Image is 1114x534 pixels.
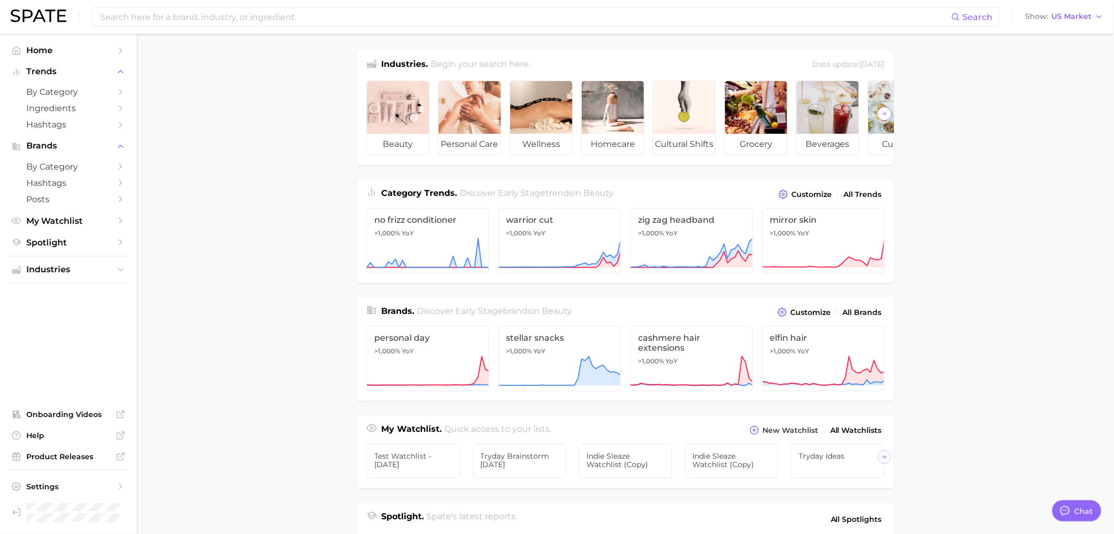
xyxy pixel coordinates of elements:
[374,229,400,237] span: >1,000%
[510,81,573,155] a: wellness
[99,8,951,26] input: Search here for a brand, industry, or ingredient
[542,306,572,316] span: beauty
[8,100,128,116] a: Ingredients
[963,12,993,22] span: Search
[381,188,457,198] span: Category Trends .
[812,58,884,72] div: Data update: [DATE]
[8,407,128,422] a: Onboarding Videos
[26,162,111,172] span: by Category
[841,187,884,202] a: All Trends
[665,357,678,365] span: YoY
[586,452,664,469] span: Indie Sleaze Watchlist (copy)
[770,347,796,355] span: >1,000%
[11,9,66,22] img: SPATE
[653,134,715,155] span: cultural shifts
[374,215,481,225] span: no frizz conditioner
[367,134,429,155] span: beauty
[8,428,128,443] a: Help
[8,159,128,175] a: by Category
[840,305,884,320] a: All Brands
[653,81,716,155] a: cultural shifts
[8,262,128,278] button: Industries
[8,116,128,133] a: Hashtags
[26,410,111,419] span: Onboarding Videos
[791,190,832,199] span: Customize
[381,306,414,316] span: Brands .
[638,215,745,225] span: zig zag headband
[581,81,644,155] a: homecare
[481,452,559,469] span: Tryday Brainstorm [DATE]
[582,134,644,155] span: homecare
[878,107,891,121] button: Scroll Right
[431,58,531,72] h2: Begin your search here.
[26,141,111,151] span: Brands
[402,347,414,355] span: YoY
[630,208,753,273] a: zig zag headband>1,000% YoY
[762,426,818,435] span: New Watchlist
[1026,14,1049,19] span: Show
[798,347,810,355] span: YoY
[366,444,460,479] a: Test Watchlist - [DATE]
[665,229,678,238] span: YoY
[798,229,810,238] span: YoY
[693,452,771,469] span: Indie Sleaze Watchlist (copy)
[26,45,111,55] span: Home
[439,134,501,155] span: personal care
[417,306,573,316] span: Discover Early Stage brands in .
[374,347,400,355] span: >1,000%
[427,510,518,528] h2: Spate's latest reports.
[630,326,753,391] a: cashmere hair extensions>1,000% YoY
[402,229,414,238] span: YoY
[26,238,111,248] span: Spotlight
[828,423,884,438] a: All Watchlists
[499,326,621,391] a: stellar snacks>1,000% YoY
[724,81,788,155] a: grocery
[1023,10,1106,24] button: ShowUS Market
[8,500,128,526] a: Log out. Currently logged in as Brennan McVicar with e-mail brennan@spate.nyc.
[366,208,489,273] a: no frizz conditioner>1,000% YoY
[26,431,111,440] span: Help
[510,134,572,155] span: wellness
[473,444,566,479] a: Tryday Brainstorm [DATE]
[26,216,111,226] span: My Watchlist
[26,178,111,188] span: Hashtags
[1052,14,1092,19] span: US Market
[8,191,128,207] a: Posts
[8,479,128,495] a: Settings
[534,347,546,355] span: YoY
[26,452,111,461] span: Product Releases
[8,213,128,229] a: My Watchlist
[770,215,877,225] span: mirror skin
[797,134,859,155] span: beverages
[790,308,831,317] span: Customize
[831,513,882,526] span: All Spotlights
[26,120,111,130] span: Hashtags
[506,333,613,343] span: stellar snacks
[638,357,664,365] span: >1,000%
[579,444,672,479] a: Indie Sleaze Watchlist (copy)
[26,87,111,97] span: by Category
[534,229,546,238] span: YoY
[506,229,532,237] span: >1,000%
[499,208,621,273] a: warrior cut>1,000% YoY
[381,510,424,528] h1: Spotlight.
[366,81,430,155] a: beauty
[381,423,442,438] h1: My Watchlist.
[366,326,489,391] a: personal day>1,000% YoY
[8,175,128,191] a: Hashtags
[460,188,615,198] span: Discover Early Stage trends in .
[8,84,128,100] a: by Category
[8,449,128,464] a: Product Releases
[438,81,501,155] a: personal care
[878,450,891,464] button: Scroll Right
[747,423,821,438] button: New Watchlist
[770,333,877,343] span: elfin hair
[8,64,128,80] button: Trends
[844,190,882,199] span: All Trends
[26,194,111,204] span: Posts
[506,347,532,355] span: >1,000%
[381,58,428,72] h1: Industries.
[775,305,833,320] button: Customize
[725,134,787,155] span: grocery
[8,234,128,251] a: Spotlight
